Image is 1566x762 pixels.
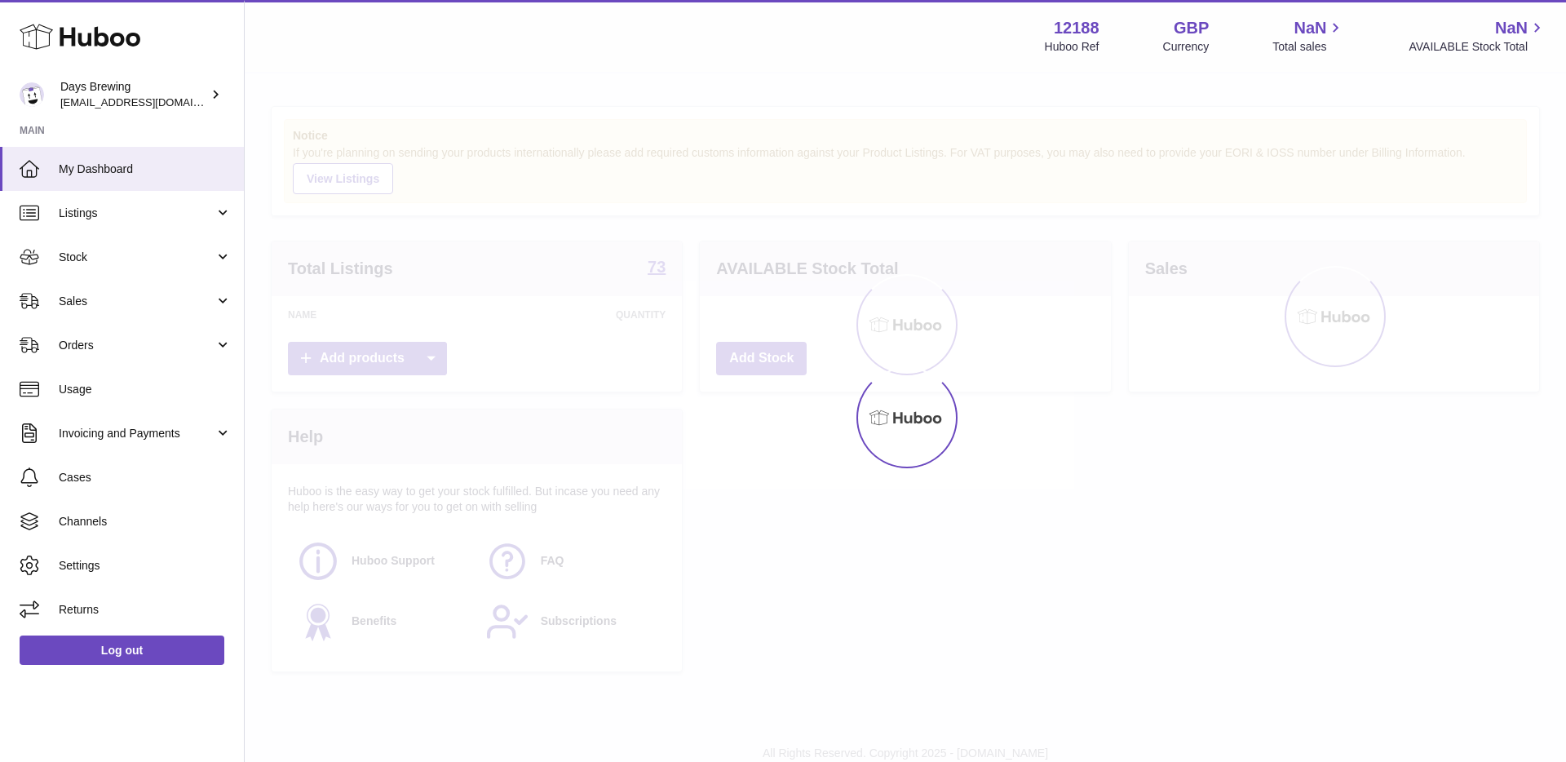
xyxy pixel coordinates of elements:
[59,162,232,177] span: My Dashboard
[1174,17,1209,39] strong: GBP
[1409,17,1546,55] a: NaN AVAILABLE Stock Total
[59,426,215,441] span: Invoicing and Payments
[60,79,207,110] div: Days Brewing
[59,338,215,353] span: Orders
[59,250,215,265] span: Stock
[1045,39,1099,55] div: Huboo Ref
[60,95,240,109] span: [EMAIL_ADDRESS][DOMAIN_NAME]
[1163,39,1210,55] div: Currency
[1272,17,1345,55] a: NaN Total sales
[59,382,232,397] span: Usage
[59,470,232,485] span: Cases
[1495,17,1528,39] span: NaN
[20,82,44,107] img: helena@daysbrewing.com
[1054,17,1099,39] strong: 12188
[1272,39,1345,55] span: Total sales
[59,294,215,309] span: Sales
[59,514,232,529] span: Channels
[59,206,215,221] span: Listings
[59,558,232,574] span: Settings
[20,636,224,665] a: Log out
[1294,17,1326,39] span: NaN
[1409,39,1546,55] span: AVAILABLE Stock Total
[59,602,232,618] span: Returns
